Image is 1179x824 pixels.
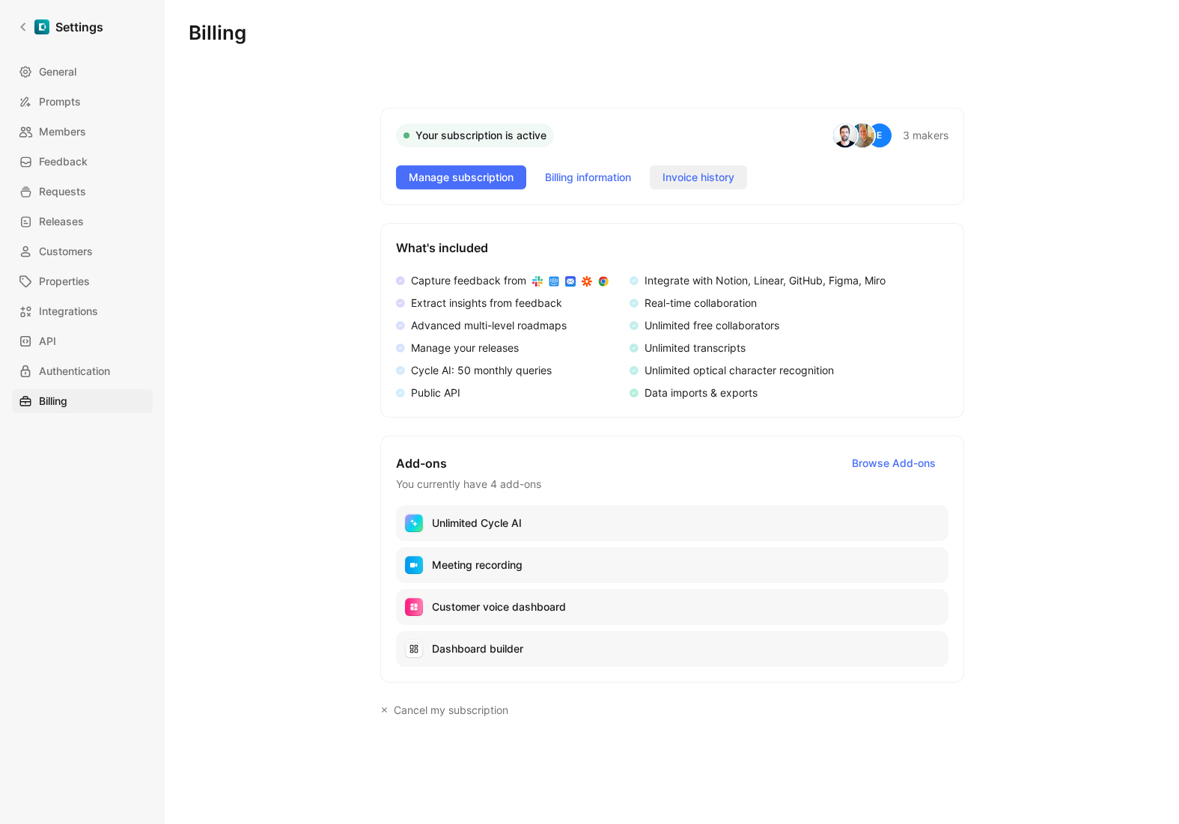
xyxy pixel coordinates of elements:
div: Unlimited free collaborators [645,317,779,335]
p: Unlimited Cycle AI [432,514,522,532]
a: Integrations [12,299,153,323]
a: Members [12,120,153,144]
a: Customers [12,239,153,263]
h1: Settings [55,18,103,36]
a: Requests [12,180,153,204]
a: General [12,60,153,84]
span: Billing information [545,168,631,186]
span: Billing [39,392,67,410]
span: Invoice history [662,168,734,186]
span: Members [39,123,86,141]
div: Integrate with Notion, Linear, GitHub, Figma, Miro [645,272,886,290]
p: Customer voice dashboard [432,598,566,616]
div: Your subscription is active [396,123,554,147]
a: Feedback [12,150,153,174]
p: Meeting recording [432,556,523,574]
span: Prompts [39,93,81,111]
a: Authentication [12,359,153,383]
a: Settings [12,12,109,42]
span: API [39,332,56,350]
span: Manage subscription [409,168,514,186]
span: Customers [39,242,93,260]
img: avatar [850,123,874,147]
div: Cycle AI: 50 monthly queries [411,361,552,379]
span: Feedback [39,153,88,171]
div: 3 makers [903,126,948,144]
div: Extract insights from feedback [411,294,562,312]
div: Data imports & exports [645,384,758,402]
button: Manage subscription [396,165,526,189]
a: API [12,329,153,353]
h1: Billing [189,24,1155,42]
span: Capture feedback from [411,274,526,287]
div: Real-time collaboration [645,294,757,312]
button: Invoice history [650,165,747,189]
span: Requests [39,183,86,201]
span: General [39,63,76,81]
a: Releases [12,210,153,234]
a: Prompts [12,90,153,114]
div: E [868,123,892,147]
h3: You currently have 4 add-ons [396,475,948,493]
a: Properties [12,269,153,293]
div: Manage your releases [411,339,519,357]
img: avatar [833,123,857,147]
div: Unlimited transcripts [645,339,746,357]
span: Browse Add-ons [852,454,936,472]
button: Cancel my subscription [380,701,964,720]
div: Public API [411,384,460,402]
span: Authentication [39,362,110,380]
button: Billing information [532,165,644,189]
span: Integrations [39,302,98,320]
h2: Add-ons [396,451,948,475]
button: Browse Add-ons [839,451,948,475]
p: Dashboard builder [432,640,523,658]
a: Billing [12,389,153,413]
h2: What's included [396,239,948,257]
span: Properties [39,272,90,290]
div: Unlimited optical character recognition [645,361,834,379]
span: Cancel my subscription [394,701,963,719]
span: Releases [39,213,84,231]
div: Advanced multi-level roadmaps [411,317,567,335]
